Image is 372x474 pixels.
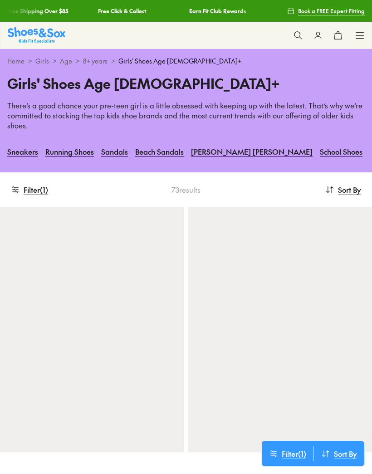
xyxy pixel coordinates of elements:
button: Filter(1) [11,180,48,200]
a: Girls [35,56,49,66]
div: > > > > [7,56,365,66]
button: Sort By [325,180,361,200]
a: Age [60,56,72,66]
span: Book a FREE Expert Fitting [298,7,365,15]
a: Beach Sandals [135,142,184,161]
a: Sneakers [7,142,38,161]
a: 8+ years [83,56,108,66]
span: Sort By [334,448,357,459]
p: There’s a good chance your pre-teen girl is a little obsessed with keeping up with the latest. Th... [7,101,365,131]
a: Sandals [101,142,128,161]
button: Sort By [314,446,364,461]
h1: Girls' Shoes Age [DEMOGRAPHIC_DATA]+ [7,73,365,93]
a: School Shoes [320,142,362,161]
a: [PERSON_NAME] [PERSON_NAME] [191,142,313,161]
span: Sort By [338,184,361,195]
a: Shoes & Sox [8,27,66,43]
span: Girls' Shoes Age [DEMOGRAPHIC_DATA]+ [118,56,241,66]
img: SNS_Logo_Responsive.svg [8,27,66,43]
button: Filter(1) [262,446,313,461]
a: Book a FREE Expert Fitting [287,3,365,19]
a: Running Shoes [45,142,94,161]
a: Home [7,56,24,66]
